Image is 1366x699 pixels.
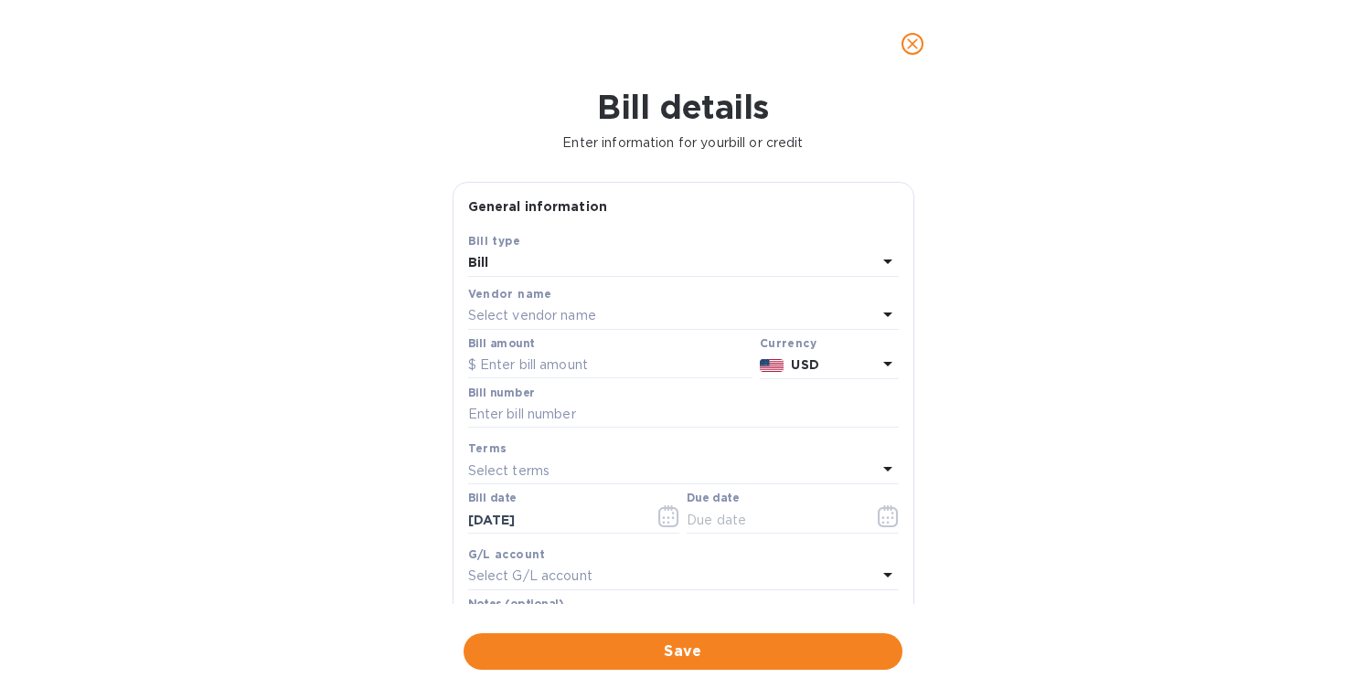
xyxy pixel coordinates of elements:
input: Enter bill number [468,401,899,429]
input: Select date [468,506,641,534]
b: Vendor name [468,287,552,301]
label: Bill number [468,387,534,398]
h1: Bill details [15,88,1351,126]
b: Terms [468,441,507,455]
p: Select vendor name [468,306,596,325]
b: Bill type [468,234,521,248]
label: Notes (optional) [468,598,564,609]
img: USD [760,359,784,372]
p: Select G/L account [468,567,592,586]
b: General information [468,199,608,214]
button: Save [464,633,902,670]
button: close [891,22,934,66]
b: Bill [468,255,489,270]
label: Bill date [468,493,517,504]
b: Currency [760,336,816,350]
label: Bill amount [468,338,534,349]
span: Save [478,641,888,662]
p: Select terms [468,461,550,481]
b: G/L account [468,547,546,561]
p: Enter information for your bill or credit [15,133,1351,153]
input: $ Enter bill amount [468,352,752,379]
input: Due date [687,506,859,534]
b: USD [791,357,818,372]
label: Due date [687,493,739,504]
